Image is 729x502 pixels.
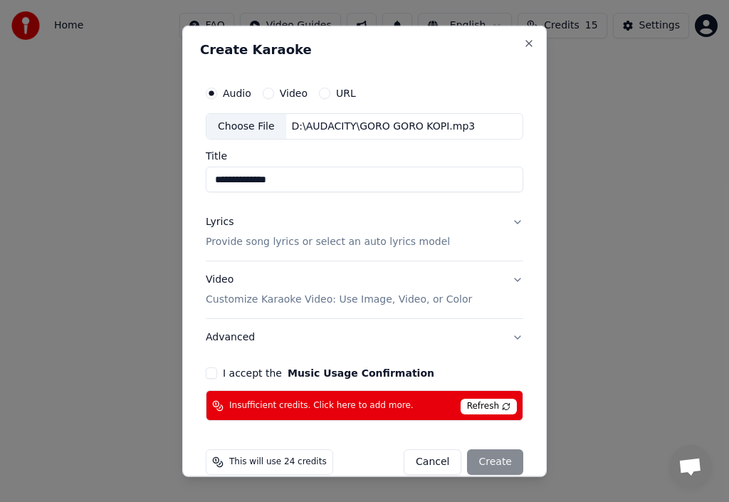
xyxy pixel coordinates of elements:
[280,88,308,98] label: Video
[206,151,523,161] label: Title
[286,119,481,133] div: D:\AUDACITY\GORO GORO KOPI.mp3
[206,215,234,229] div: Lyrics
[206,113,286,139] div: Choose File
[229,456,327,468] span: This will use 24 credits
[404,449,461,475] button: Cancel
[223,88,251,98] label: Audio
[206,261,523,318] button: VideoCustomize Karaoke Video: Use Image, Video, or Color
[200,43,529,56] h2: Create Karaoke
[206,319,523,356] button: Advanced
[229,400,414,412] span: Insufficient credits. Click here to add more.
[223,368,434,378] label: I accept the
[206,273,472,307] div: Video
[206,293,472,307] p: Customize Karaoke Video: Use Image, Video, or Color
[206,204,523,261] button: LyricsProvide song lyrics or select an auto lyrics model
[336,88,356,98] label: URL
[461,399,517,414] span: Refresh
[288,368,434,378] button: I accept the
[206,235,450,249] p: Provide song lyrics or select an auto lyrics model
